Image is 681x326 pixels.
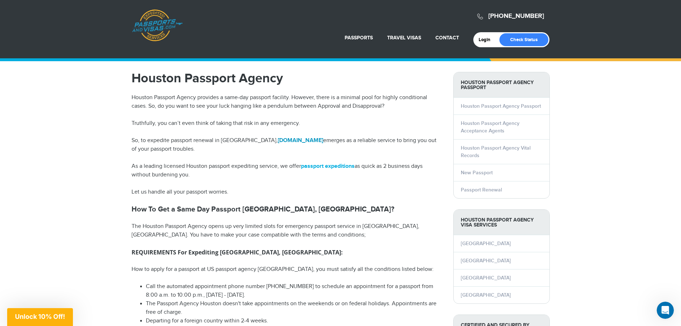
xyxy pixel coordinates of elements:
[461,240,511,247] a: [GEOGRAPHIC_DATA]
[479,37,495,43] a: Login
[461,120,519,134] a: Houston Passport Agency Acceptance Agents
[132,205,394,214] strong: How To Get a Same Day Passport [GEOGRAPHIC_DATA], [GEOGRAPHIC_DATA]?
[278,137,323,144] a: [DOMAIN_NAME]
[132,248,343,256] strong: REQUIREMENTS For Expediting [GEOGRAPHIC_DATA], [GEOGRAPHIC_DATA]:
[146,300,443,317] li: The Passport Agency Houston doesn't take appointments on the weekends or on federal holidays. App...
[132,93,443,111] p: Houston Passport Agency provides a same-day passport facility. However, there is a minimal pool f...
[132,136,443,154] p: So, to expedite passport renewal in [GEOGRAPHIC_DATA], emerges as a reliable service to bring you...
[454,72,549,98] strong: Houston Passport Agency Passport
[132,222,443,239] p: The Houston Passport Agency opens up very limited slots for emergency passport service in [GEOGRA...
[132,72,443,85] h1: Houston Passport Agency
[461,258,511,264] a: [GEOGRAPHIC_DATA]
[499,33,548,46] a: Check Status
[132,119,443,128] p: Truthfully, you can’t even think of taking that risk in any emergency.
[132,188,443,196] p: Let us handle all your passport worries.
[461,103,541,109] a: Houston Passport Agency Passport
[146,282,443,300] li: Call the automated appointment phone number [PHONE_NUMBER] to schedule an appointment for a passp...
[387,35,421,41] a: Travel Visas
[461,145,531,159] a: Houston Passport Agency Vital Records
[146,317,443,325] li: Departing for a foreign country within 2-4 weeks.
[488,12,544,20] a: [PHONE_NUMBER]
[15,313,65,320] span: Unlock 10% Off!
[461,170,493,176] a: New Passport
[132,162,443,179] p: As a leading licensed Houston passport expediting service, we offer as quick as 2 business days w...
[7,308,73,326] div: Unlock 10% Off!
[132,265,443,274] p: How to apply for a passport at US passport agency [GEOGRAPHIC_DATA], you must satisfy all the con...
[435,35,459,41] a: Contact
[345,35,373,41] a: Passports
[657,302,674,319] iframe: Intercom live chat
[461,292,511,298] a: [GEOGRAPHIC_DATA]
[461,275,511,281] a: [GEOGRAPHIC_DATA]
[132,9,183,42] a: Passports & [DOMAIN_NAME]
[301,163,355,170] a: passport expeditions
[454,210,549,235] strong: Houston Passport Agency Visa Services
[461,187,502,193] a: Passport Renewal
